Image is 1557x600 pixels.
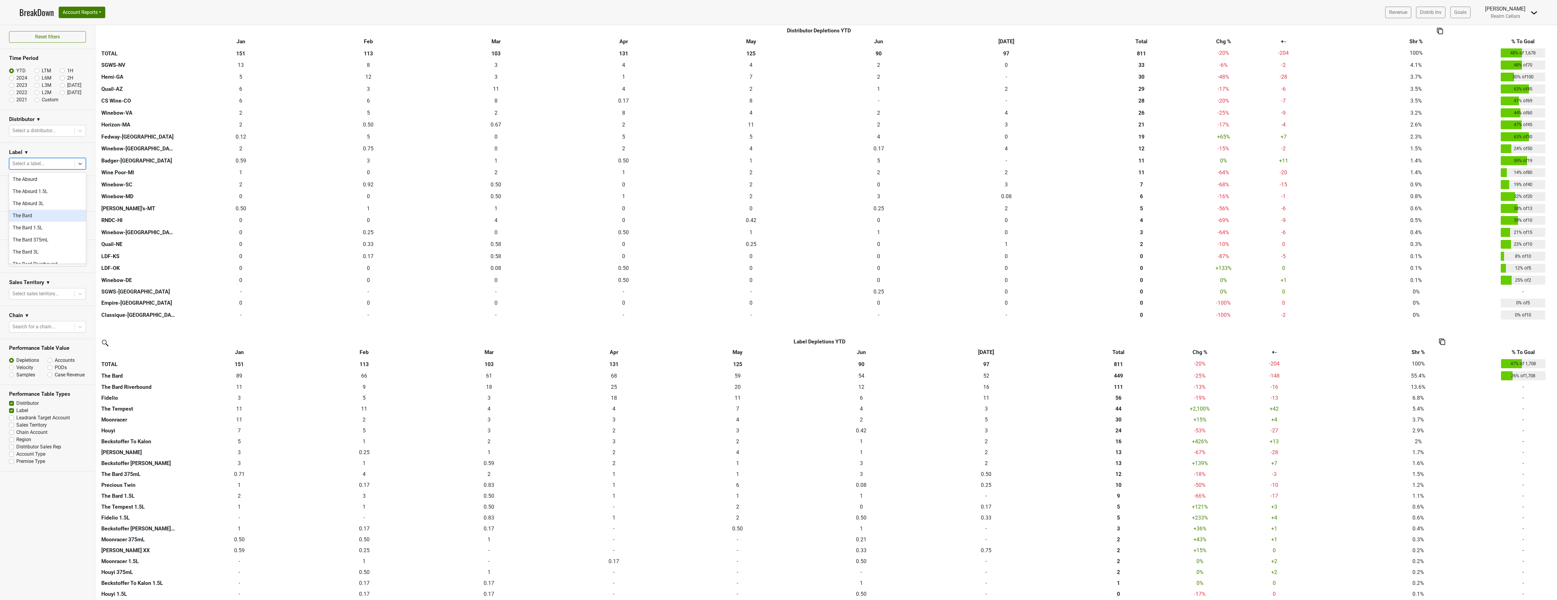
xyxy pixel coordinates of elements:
[942,47,1070,59] th: 97
[16,371,35,379] label: Samples
[42,82,51,89] label: L3M
[687,47,815,59] th: 125
[561,97,686,105] div: 0.17
[1072,109,1211,117] div: 26
[561,145,686,152] div: 2
[1070,71,1213,83] th: 30.251
[1070,155,1213,167] th: 11.170
[942,107,1070,119] td: 4.429
[687,119,815,131] td: 11.49
[67,82,81,89] label: [DATE]
[689,61,813,69] div: 4
[815,131,942,143] td: 3.91
[178,97,303,105] div: 6
[689,121,813,129] div: 11
[1491,13,1520,19] span: Realm Cellars
[815,143,942,155] td: 0.167
[434,85,558,93] div: 11
[67,74,73,82] label: 2H
[815,167,942,179] td: 2.498
[16,74,27,82] label: 2024
[24,149,29,156] span: ▼
[1070,167,1213,179] th: 11.081
[178,145,303,152] div: 2
[434,157,558,165] div: 1
[177,143,305,155] td: 1.834
[434,133,558,141] div: 0
[1333,95,1499,107] td: 3.5%
[9,55,86,61] h3: Time Period
[560,119,687,131] td: 1.67
[816,85,941,93] div: 1
[816,157,941,165] div: 5
[687,131,815,143] td: 4.985
[55,364,67,371] label: PODs
[100,143,177,155] th: Winebow-[GEOGRAPHIC_DATA]
[305,155,432,167] td: 3
[306,61,431,69] div: 8
[942,167,1070,179] td: 2.002
[1333,167,1499,179] td: 1.4%
[1070,107,1213,119] th: 26.183
[561,169,686,176] div: 1
[9,222,86,234] div: The Bard 1.5L
[305,107,432,119] td: 4.667
[944,97,1069,105] div: -
[551,347,676,358] th: Apr: activate to sort column ascending
[687,95,815,107] td: 7.75
[560,143,687,155] td: 1.5
[432,119,560,131] td: 0.67
[1235,61,1331,69] div: -2
[1235,157,1331,165] div: +11
[100,95,177,107] th: CS Wine-CO
[306,145,431,152] div: 0.75
[944,157,1069,165] div: -
[1333,83,1499,95] td: 3.5%
[815,95,942,107] td: 0
[924,347,1049,358] th: Jul: activate to sort column ascending
[24,312,29,319] span: ▼
[676,347,799,358] th: May: activate to sort column ascending
[1333,143,1499,155] td: 1.5%
[1500,347,1547,358] th: % To Goal: activate to sort column ascending
[942,36,1070,47] th: Jul: activate to sort column ascending
[100,107,177,119] th: Winebow-VA
[16,407,28,414] label: Label
[944,85,1069,93] div: 2
[942,95,1070,107] td: 0
[16,400,39,407] label: Distributor
[1530,9,1538,16] img: Dropdown Menu
[1333,59,1499,71] td: 4.1%
[1070,83,1213,95] th: 28.517
[1072,61,1211,69] div: 33
[1235,121,1331,129] div: -4
[560,47,687,59] th: 131
[434,97,558,105] div: 8
[1235,145,1331,152] div: -2
[689,97,813,105] div: 8
[16,414,70,421] label: Leadrank Target Account
[560,71,687,83] td: 1.417
[42,89,51,96] label: L2M
[178,121,303,129] div: 2
[67,67,73,74] label: 1H
[1385,7,1411,18] a: Revenue
[942,119,1070,131] td: 3.165
[815,71,942,83] td: 1.833
[1450,7,1470,18] a: Goals
[305,71,432,83] td: 12.083
[1218,50,1229,56] span: -20%
[687,155,815,167] td: 1
[1333,47,1499,59] td: 100%
[177,36,305,47] th: Jan: activate to sort column ascending
[1213,83,1234,95] td: -17 %
[1437,28,1443,34] img: Copy to clipboard
[689,73,813,81] div: 7
[689,169,813,176] div: 2
[9,31,86,43] button: Reset filters
[178,133,303,141] div: 0.12
[1234,36,1333,47] th: +-: activate to sort column ascending
[16,364,33,371] label: Velocity
[1235,109,1331,117] div: -9
[942,71,1070,83] td: 0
